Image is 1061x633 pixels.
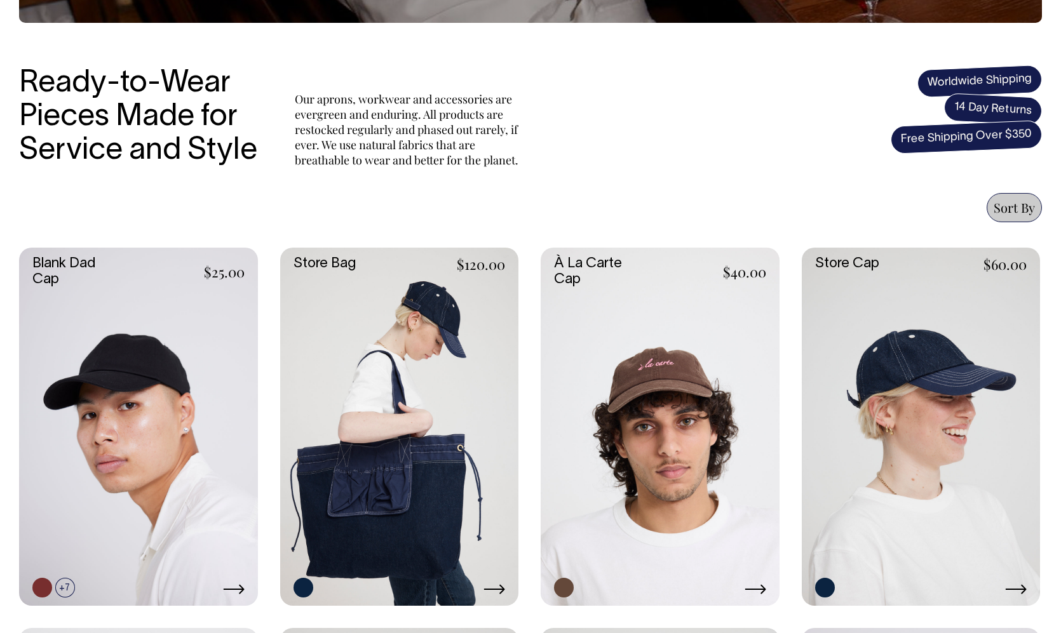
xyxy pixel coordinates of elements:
[994,199,1035,216] span: Sort By
[890,120,1043,154] span: Free Shipping Over $350
[917,65,1043,98] span: Worldwide Shipping
[19,67,267,168] h3: Ready-to-Wear Pieces Made for Service and Style
[55,578,75,597] span: +7
[295,91,524,168] p: Our aprons, workwear and accessories are evergreen and enduring. All products are restocked regul...
[943,93,1043,126] span: 14 Day Returns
